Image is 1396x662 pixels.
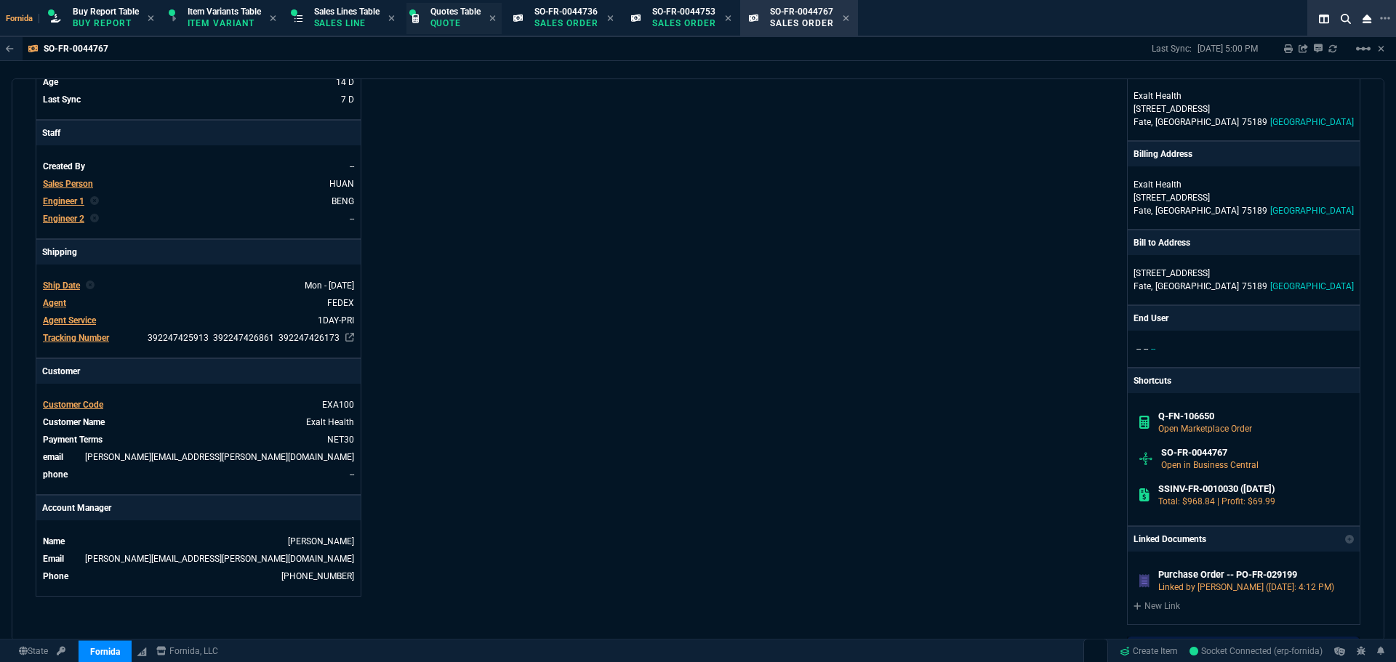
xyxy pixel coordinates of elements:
p: [DATE] 5:00 PM [1198,43,1258,55]
a: 7142712719 [281,571,354,581]
span: 75189 [1242,281,1267,291]
p: Last Sync: [1152,43,1198,55]
a: [PERSON_NAME] [288,536,354,546]
tr: undefined [42,397,355,412]
a: msbcCompanyName [152,645,222,658]
span: -- [350,214,354,224]
span: EXA100 [322,400,354,410]
p: Buy Report [73,17,139,29]
p: Total: $968.84 | Profit: $69.99 [1158,495,1349,508]
a: New Link [1134,600,1354,613]
tr: undefined [42,552,355,566]
p: Sales Order [652,17,716,29]
tr: undefined [42,159,355,174]
span: Age [43,77,58,87]
span: [GEOGRAPHIC_DATA] [1270,117,1354,127]
tr: undefined [42,296,355,310]
span: [GEOGRAPHIC_DATA] [1155,281,1239,291]
span: Agent [43,298,66,308]
tr: undefined [42,415,355,429]
p: Sales Order [770,17,834,29]
p: Billing Address [1134,148,1192,161]
tr: undefined [42,534,355,549]
span: SO-FR-0044753 [652,7,715,17]
tr: undefined [42,331,355,345]
span: NET30 [327,435,354,445]
nx-icon: Clear selected rep [86,279,95,292]
span: Payment Terms [43,435,103,445]
h6: Purchase Order -- PO-FR-029199 [1158,569,1348,581]
p: Item Variant [188,17,260,29]
span: Last Sync [43,94,81,105]
span: Customer Code [43,400,103,410]
span: SO-FR-0044736 [534,7,598,17]
span: Engineer 1 [43,196,84,206]
span: Fate, [1134,206,1152,216]
span: Name [43,536,65,546]
p: Account Manager [36,496,361,520]
p: Bill to Address [1134,236,1190,249]
p: SO-FR-0044767 [44,43,108,55]
span: -- [1144,344,1148,354]
p: Sales Order [534,17,598,29]
span: -- [1151,344,1155,354]
p: [STREET_ADDRESS] [1134,191,1354,204]
a: 9_WkGsiFiPAhNgkFAAA3 [1190,645,1323,658]
span: Engineer 2 [43,214,84,224]
p: Shipping [36,240,361,265]
span: 1DAY-PRI [318,315,354,326]
nx-icon: Close Tab [388,13,395,25]
a: 392247425913 392247426861 392247426173 [148,333,340,343]
a: Global State [15,645,52,658]
span: 2025-08-18T00:00:00.000Z [305,280,354,291]
tr: 8/18/25 => 5:00 PM [42,92,355,107]
p: Linked Documents [1134,533,1206,546]
tr: BENG [42,194,355,209]
span: -- [350,161,354,171]
span: Tracking Number [43,333,109,343]
a: Exalt Health [306,417,354,427]
a: Create Item [1114,640,1184,662]
tr: undefined [42,569,355,584]
span: Fate, [1134,281,1152,291]
h6: SO-FR-0044767 [1161,447,1348,459]
nx-icon: Split Panels [1313,10,1335,28]
nx-icon: Search [1335,10,1357,28]
a: -- [350,469,354,480]
nx-icon: Clear selected rep [90,195,99,208]
span: BENG [332,196,354,206]
span: Email [43,554,64,564]
tr: 8/11/25 => 7:00 PM [42,75,355,89]
p: [STREET_ADDRESS] [1134,267,1354,280]
span: phone [43,469,68,480]
a: [PERSON_NAME][EMAIL_ADDRESS][PERSON_NAME][DOMAIN_NAME] [85,452,354,462]
tr: undefined [42,177,355,191]
nx-icon: Close Tab [148,13,154,25]
nx-icon: Close Tab [270,13,276,25]
span: Created By [43,161,85,171]
span: [GEOGRAPHIC_DATA] [1155,206,1239,216]
span: FEDEX [327,298,354,308]
nx-icon: Close Tab [843,13,849,25]
nx-icon: Close Tab [489,13,496,25]
span: Sales Lines Table [314,7,380,17]
span: -- [1136,344,1141,354]
p: Open Marketplace Order [1158,422,1349,435]
span: SO-FR-0044767 [770,7,833,17]
p: Quote [430,17,481,29]
p: Sales Order Notes [1133,638,1230,650]
span: Fornida [6,14,39,23]
span: Quotes Table [430,7,481,17]
a: [PERSON_NAME][EMAIL_ADDRESS][PERSON_NAME][DOMAIN_NAME] [85,554,354,564]
nx-icon: Close Tab [607,13,614,25]
nx-icon: Close Workbench [1357,10,1377,28]
nx-icon: Back to Table [6,44,14,54]
span: HUAN [329,179,354,189]
p: Linked by [PERSON_NAME] ([DATE]: 4:12 PM) [1158,581,1348,594]
span: [GEOGRAPHIC_DATA] [1155,117,1239,127]
h6: Q-FN-106650 [1158,411,1349,422]
span: Buy Report Table [73,7,139,17]
p: Sales Line [314,17,380,29]
span: Phone [43,571,68,581]
span: 75189 [1242,117,1267,127]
